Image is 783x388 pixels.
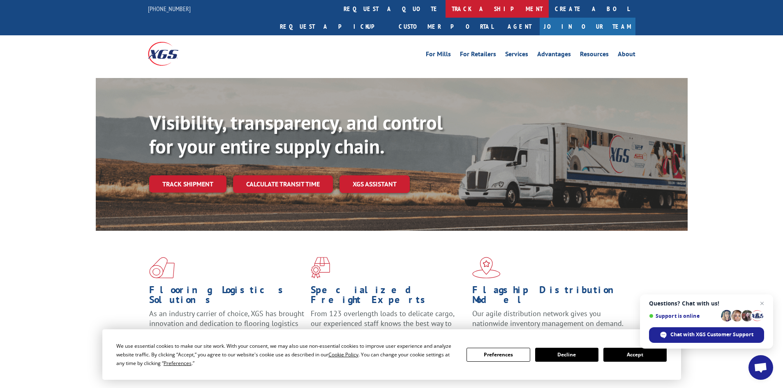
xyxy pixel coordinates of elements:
[535,348,598,362] button: Decline
[328,351,358,358] span: Cookie Policy
[311,285,466,309] h1: Specialized Freight Experts
[537,51,571,60] a: Advantages
[149,175,226,193] a: Track shipment
[540,18,635,35] a: Join Our Team
[274,18,393,35] a: Request a pickup
[670,331,753,338] span: Chat with XGS Customer Support
[472,285,628,309] h1: Flagship Distribution Model
[618,51,635,60] a: About
[311,257,330,278] img: xgs-icon-focused-on-flooring-red
[426,51,451,60] a: For Mills
[149,285,305,309] h1: Flooring Logistics Solutions
[116,342,457,367] div: We use essential cookies to make our site work. With your consent, we may also use non-essential ...
[472,257,501,278] img: xgs-icon-flagship-distribution-model-red
[467,348,530,362] button: Preferences
[580,51,609,60] a: Resources
[649,300,764,307] span: Questions? Chat with us!
[649,313,718,319] span: Support is online
[102,329,681,380] div: Cookie Consent Prompt
[757,298,767,308] span: Close chat
[603,348,667,362] button: Accept
[148,5,191,13] a: [PHONE_NUMBER]
[149,257,175,278] img: xgs-icon-total-supply-chain-intelligence-red
[149,309,304,338] span: As an industry carrier of choice, XGS has brought innovation and dedication to flooring logistics...
[472,309,624,328] span: Our agile distribution network gives you nationwide inventory management on demand.
[649,327,764,343] div: Chat with XGS Customer Support
[233,175,333,193] a: Calculate transit time
[340,175,410,193] a: XGS ASSISTANT
[748,355,773,380] div: Open chat
[311,309,466,345] p: From 123 overlength loads to delicate cargo, our experienced staff knows the best way to move you...
[149,110,443,159] b: Visibility, transparency, and control for your entire supply chain.
[460,51,496,60] a: For Retailers
[393,18,499,35] a: Customer Portal
[164,360,192,367] span: Preferences
[499,18,540,35] a: Agent
[505,51,528,60] a: Services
